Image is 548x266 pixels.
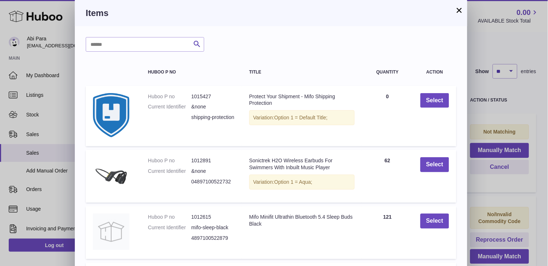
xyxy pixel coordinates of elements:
[249,93,355,107] div: Protect Your Shipment - Mifo Shipping Protection
[192,93,235,100] dd: 1015427
[192,114,235,121] dd: shipping-protection
[192,157,235,164] dd: 1012891
[192,235,235,242] dd: 4897100522879
[148,157,191,164] dt: Huboo P no
[249,157,355,171] div: Sonictrek H2O Wireless Earbuds For Swimmers With Inbuilt Music Player
[148,168,191,175] dt: Current Identifier
[192,214,235,221] dd: 1012615
[148,93,191,100] dt: Huboo P no
[420,214,449,229] button: Select
[249,110,355,125] div: Variation:
[274,115,328,120] span: Option 1 = Default Title;
[148,103,191,110] dt: Current Identifier
[148,224,191,231] dt: Current Identifier
[192,178,235,185] dd: 04897100522732
[93,214,129,250] img: Mifo Minifit Ultrathin Bluetooth 5.4 Sleep Buds Black
[362,150,413,203] td: 62
[141,63,242,82] th: Huboo P no
[249,214,355,227] div: Mifo Minifit Ultrathin Bluetooth 5.4 Sleep Buds Black
[192,168,235,175] dd: &none
[86,7,456,19] h3: Items
[413,63,456,82] th: Action
[192,103,235,110] dd: &none
[93,157,129,194] img: Sonictrek H2O Wireless Earbuds For Swimmers With Inbuilt Music Player
[274,179,313,185] span: Option 1 = Aqua;
[362,206,413,259] td: 121
[242,63,362,82] th: Title
[148,214,191,221] dt: Huboo P no
[362,63,413,82] th: Quantity
[420,93,449,108] button: Select
[192,224,235,231] dd: mifo-sleep-black
[249,175,355,190] div: Variation:
[362,86,413,146] td: 0
[93,93,129,137] img: Protect Your Shipment - Mifo Shipping Protection
[455,6,464,15] button: ×
[420,157,449,172] button: Select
